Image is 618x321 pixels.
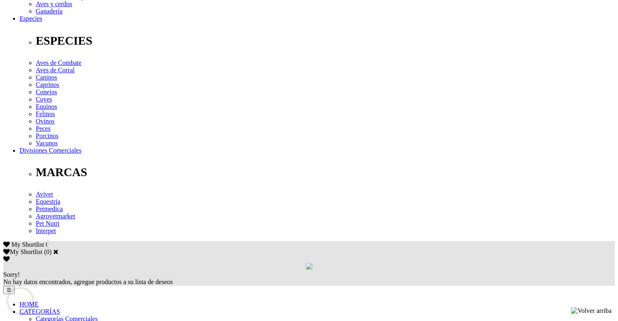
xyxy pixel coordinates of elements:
[3,248,42,255] label: My Shortlist
[36,125,50,132] a: Peces
[36,96,52,103] a: Cuyes
[36,67,75,73] a: Aves de Corral
[36,110,55,117] a: Felinos
[46,248,50,255] label: 0
[46,241,49,248] span: 0
[571,307,611,315] img: Volver arriba
[36,140,58,146] a: Vacunos
[36,118,54,125] a: Ovinos
[36,59,82,66] a: Aves de Combate
[36,74,57,81] a: Caninos
[44,248,52,255] span: ( )
[36,213,75,220] a: Agrovetmarket
[36,0,72,7] a: Aves y cerdos
[306,263,312,269] img: loading.gif
[36,34,615,47] p: ESPECIES
[11,241,44,248] span: My Shortlist
[20,147,81,154] a: Divisiones Comerciales
[3,271,20,278] span: Sorry!
[36,220,59,227] a: Pet Nutri
[36,103,57,110] a: Equinos
[36,166,615,179] p: MARCAS
[53,248,59,255] a: Cerrar
[36,8,63,15] a: Ganadería
[36,81,59,88] a: Caprinos
[3,271,615,286] div: No hay datos encontrados, agregue productos a su lista de deseos
[36,132,59,139] a: Porcinos
[20,15,42,22] a: Especies
[36,227,56,234] a: Interpet
[36,191,53,198] a: Avivet
[20,308,60,315] a: CATEGORÍAS
[3,286,15,294] button: ☰
[8,289,33,313] iframe: Brevo live chat
[36,205,63,212] a: Petmedica
[36,88,57,95] a: Conejos
[36,198,60,205] a: Equestria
